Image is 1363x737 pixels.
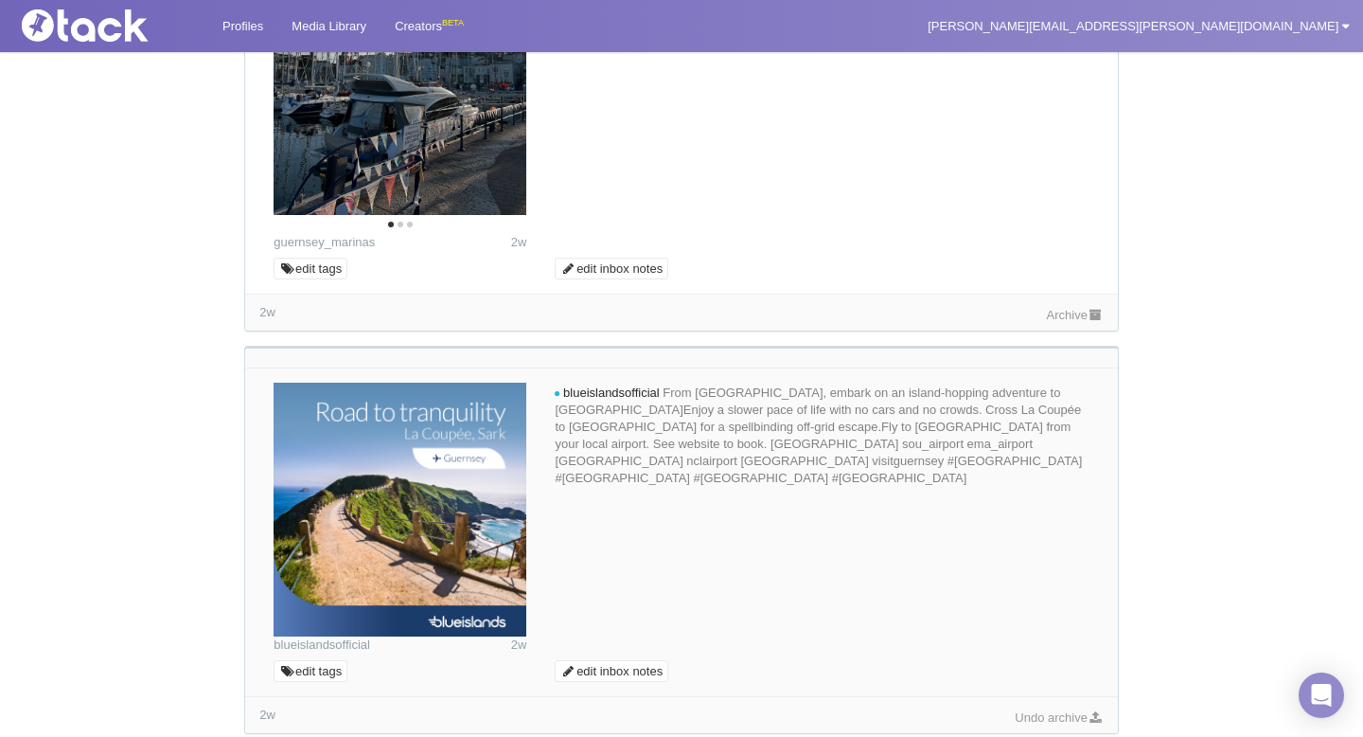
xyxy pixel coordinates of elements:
[259,305,275,319] time: Latest comment: 2025-07-26 19:19 UTC
[274,235,375,249] a: guernsey_marinas
[274,258,347,280] a: edit tags
[555,386,1082,485] span: From [GEOGRAPHIC_DATA], embark on an island-hopping adventure to [GEOGRAPHIC_DATA]​ ​Enjoy a slow...
[1047,308,1104,322] a: Archive
[259,305,275,319] span: 2w
[563,386,660,400] span: blueislandsofficial
[388,222,394,227] li: Page dot 1
[555,660,668,683] a: edit inbox notes
[398,222,403,227] li: Page dot 2
[259,708,275,722] time: Latest comment: 2025-07-26 11:01 UTC
[555,391,559,397] i: new
[274,660,347,683] a: edit tags
[1299,673,1344,718] div: Open Intercom Messenger
[511,234,527,251] time: Posted: 2025-07-26 19:19 UTC
[274,383,526,636] img: Image may contain: path, nature, outdoors, sea, water, scenery, land, shoreline, coast, waterfron...
[511,637,527,654] time: Posted: 2025-07-26 11:01 UTC
[1015,710,1103,725] a: Undo archive
[511,235,527,249] span: 2w
[555,258,668,280] a: edit inbox notes
[511,638,527,652] span: 2w
[14,9,204,42] img: Tack
[442,13,464,33] div: BETA
[274,638,370,652] a: blueislandsofficial
[407,222,413,227] li: Page dot 3
[259,708,275,722] span: 2w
